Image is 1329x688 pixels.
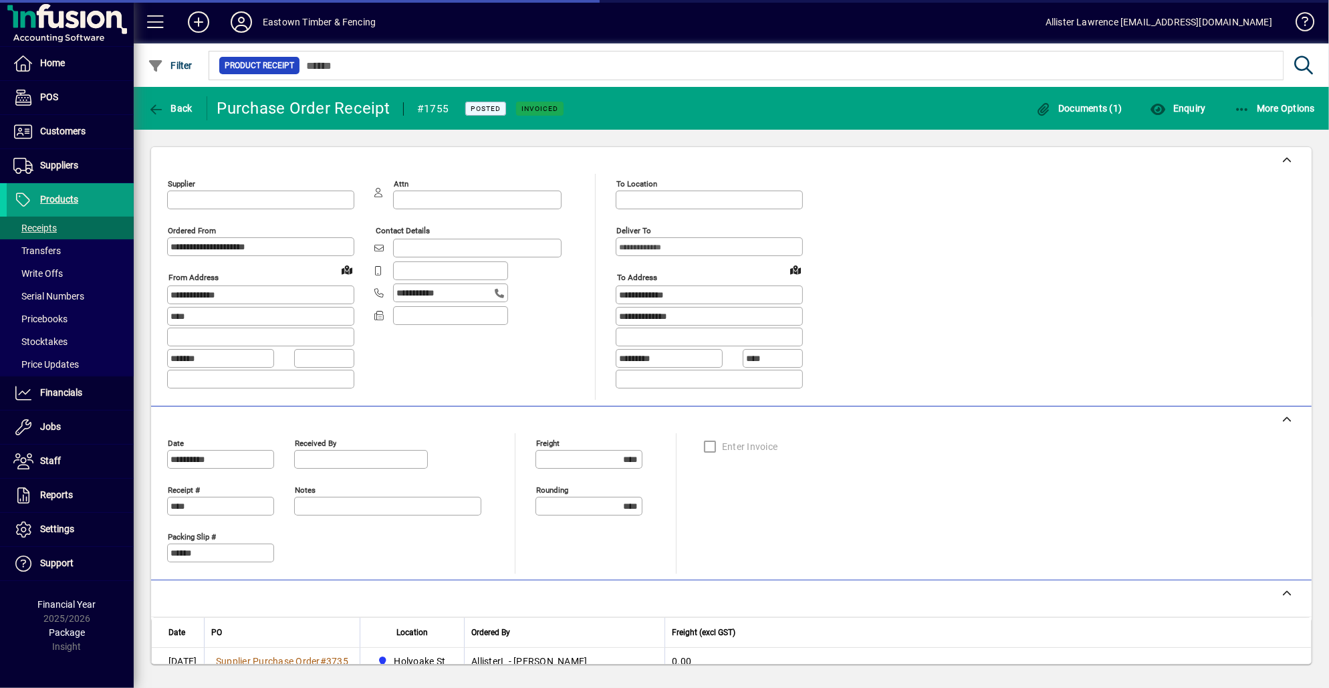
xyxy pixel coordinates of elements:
[13,245,61,256] span: Transfers
[168,485,200,494] mat-label: Receipt #
[7,217,134,239] a: Receipts
[211,625,222,640] span: PO
[13,314,68,324] span: Pricebooks
[664,648,1311,675] td: 0.00
[40,558,74,568] span: Support
[168,625,185,640] span: Date
[7,149,134,183] a: Suppliers
[7,115,134,148] a: Customers
[521,104,558,113] span: Invoiced
[225,59,294,72] span: Product Receipt
[7,308,134,330] a: Pricebooks
[134,96,207,120] app-page-header-button: Back
[144,96,196,120] button: Back
[168,625,197,640] div: Date
[13,336,68,347] span: Stocktakes
[13,268,63,279] span: Write Offs
[336,259,358,280] a: View on map
[168,532,216,541] mat-label: Packing Slip #
[1150,103,1205,114] span: Enquiry
[40,421,61,432] span: Jobs
[7,547,134,580] a: Support
[1032,96,1126,120] button: Documents (1)
[1146,96,1209,120] button: Enquiry
[536,485,568,494] mat-label: Rounding
[1046,11,1272,33] div: Allister Lawrence [EMAIL_ADDRESS][DOMAIN_NAME]
[471,104,501,113] span: Posted
[672,625,735,640] span: Freight (excl GST)
[177,10,220,34] button: Add
[211,625,353,640] div: PO
[326,656,348,667] span: 3735
[40,58,65,68] span: Home
[49,627,85,638] span: Package
[7,353,134,376] a: Price Updates
[40,387,82,398] span: Financials
[672,625,1294,640] div: Freight (excl GST)
[7,411,134,444] a: Jobs
[374,653,451,669] span: Holyoake St
[7,285,134,308] a: Serial Numbers
[40,92,58,102] span: POS
[220,10,263,34] button: Profile
[464,648,664,675] td: AllisterL - [PERSON_NAME]
[471,625,510,640] span: Ordered By
[217,98,390,119] div: Purchase Order Receipt
[40,524,74,534] span: Settings
[211,654,353,669] a: Supplier Purchase Order#3735
[148,103,193,114] span: Back
[40,455,61,466] span: Staff
[148,60,193,71] span: Filter
[144,53,196,78] button: Filter
[263,11,376,33] div: Eastown Timber & Fencing
[295,485,316,494] mat-label: Notes
[7,239,134,262] a: Transfers
[7,47,134,80] a: Home
[295,438,336,447] mat-label: Received by
[320,656,326,667] span: #
[616,226,651,235] mat-label: Deliver To
[7,376,134,410] a: Financials
[7,513,134,546] a: Settings
[1286,3,1312,46] a: Knowledge Base
[168,438,184,447] mat-label: Date
[7,262,134,285] a: Write Offs
[7,81,134,114] a: POS
[1234,103,1316,114] span: More Options
[13,359,79,370] span: Price Updates
[40,489,73,500] span: Reports
[152,648,204,675] td: [DATE]
[168,179,195,189] mat-label: Supplier
[216,656,320,667] span: Supplier Purchase Order
[394,655,446,668] span: Holyoake St
[1231,96,1319,120] button: More Options
[471,625,658,640] div: Ordered By
[40,126,86,136] span: Customers
[40,194,78,205] span: Products
[536,438,560,447] mat-label: Freight
[7,445,134,478] a: Staff
[785,259,806,280] a: View on map
[396,625,428,640] span: Location
[616,179,657,189] mat-label: To location
[7,330,134,353] a: Stocktakes
[38,599,96,610] span: Financial Year
[13,223,57,233] span: Receipts
[7,479,134,512] a: Reports
[40,160,78,170] span: Suppliers
[13,291,84,302] span: Serial Numbers
[394,179,408,189] mat-label: Attn
[1036,103,1122,114] span: Documents (1)
[417,98,449,120] div: #1755
[168,226,216,235] mat-label: Ordered from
